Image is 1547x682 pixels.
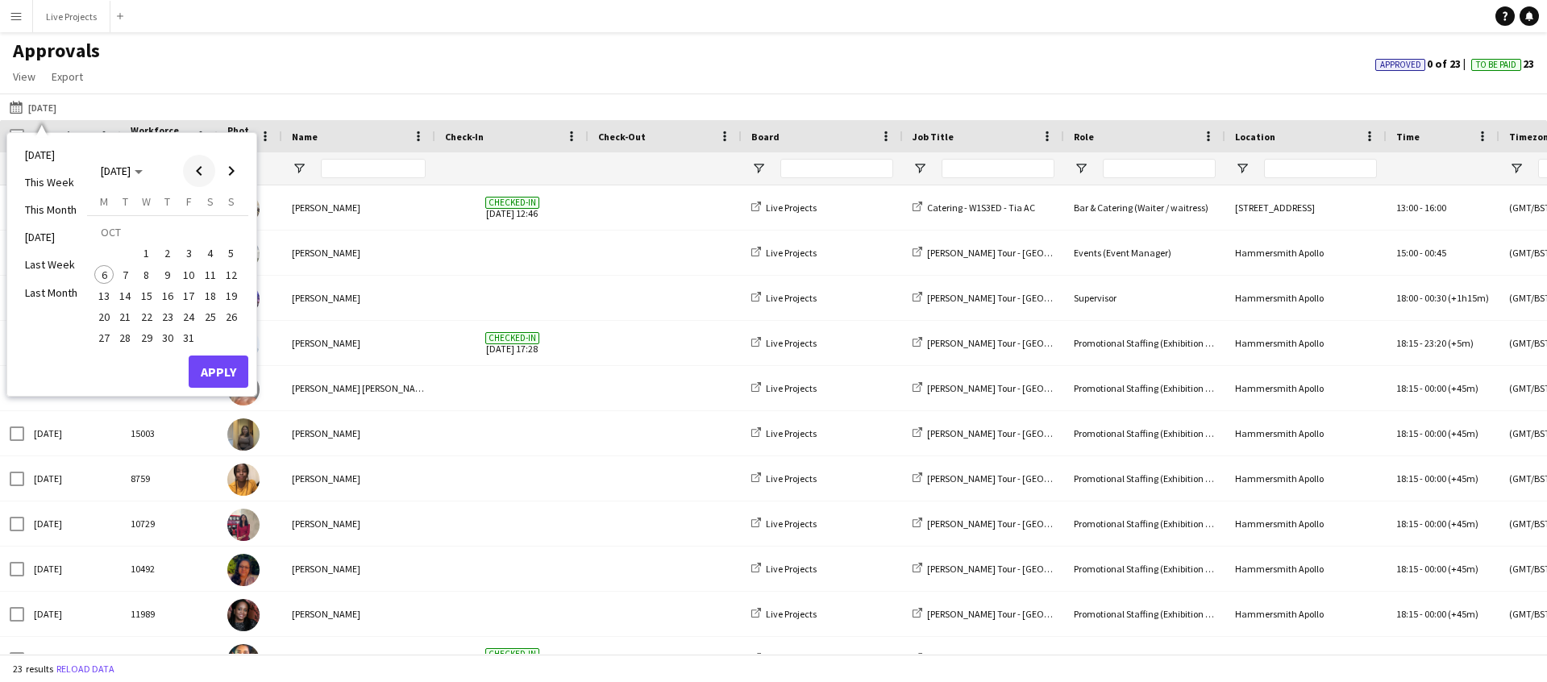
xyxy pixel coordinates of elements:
[751,608,817,620] a: Live Projects
[1420,247,1423,259] span: -
[282,185,435,230] div: [PERSON_NAME]
[227,464,260,496] img: Mimi Otuguor
[24,637,121,681] div: [DATE]
[121,411,218,455] div: 15003
[1424,202,1446,214] span: 16:00
[1420,472,1423,484] span: -
[1424,653,1446,665] span: 23:30
[1225,501,1387,546] div: Hammersmith Apollo
[24,547,121,591] div: [DATE]
[1448,382,1478,394] span: (+45m)
[913,427,1111,439] a: [PERSON_NAME] Tour - [GEOGRAPHIC_DATA]
[1424,518,1446,530] span: 00:00
[227,554,260,586] img: Annette Hoareau
[282,276,435,320] div: [PERSON_NAME]
[751,161,766,176] button: Open Filter Menu
[1396,653,1418,665] span: 18:15
[215,155,247,187] button: Next month
[1424,608,1446,620] span: 00:00
[1396,608,1418,620] span: 18:15
[136,264,157,285] button: 08-10-2025
[131,124,189,148] span: Workforce ID
[1225,366,1387,410] div: Hammersmith Apollo
[751,472,817,484] a: Live Projects
[1375,56,1471,71] span: 0 of 23
[1235,131,1275,143] span: Location
[6,66,42,87] a: View
[751,427,817,439] a: Live Projects
[292,131,318,143] span: Name
[1420,292,1423,304] span: -
[158,329,177,348] span: 30
[221,285,242,306] button: 19-10-2025
[766,427,817,439] span: Live Projects
[766,653,817,665] span: Live Projects
[1424,292,1446,304] span: 00:30
[101,164,131,178] span: [DATE]
[158,265,177,285] span: 9
[1448,427,1478,439] span: (+45m)
[137,286,156,306] span: 15
[121,547,218,591] div: 10492
[1064,231,1225,275] div: Events (Event Manager)
[927,247,1111,259] span: [PERSON_NAME] Tour - [GEOGRAPHIC_DATA]
[227,124,253,148] span: Photo
[178,264,199,285] button: 10-10-2025
[766,202,817,214] span: Live Projects
[485,197,539,209] span: Checked-in
[292,161,306,176] button: Open Filter Menu
[1225,547,1387,591] div: Hammersmith Apollo
[137,265,156,285] span: 8
[116,265,135,285] span: 7
[751,337,817,349] a: Live Projects
[222,244,241,264] span: 5
[1396,518,1418,530] span: 18:15
[1225,185,1387,230] div: [STREET_ADDRESS]
[942,159,1054,178] input: Job Title Filter Input
[766,382,817,394] span: Live Projects
[1225,456,1387,501] div: Hammersmith Apollo
[1380,60,1421,70] span: Approved
[927,202,1035,214] span: Catering - W1S3ED - Tia AC
[1396,382,1418,394] span: 18:15
[1074,131,1094,143] span: Role
[114,327,135,348] button: 28-10-2025
[1448,337,1474,349] span: (+5m)
[228,194,235,209] span: S
[137,307,156,326] span: 22
[15,223,87,251] li: [DATE]
[201,286,220,306] span: 18
[1424,563,1446,575] span: 00:00
[1396,202,1418,214] span: 13:00
[1420,653,1423,665] span: -
[1235,161,1250,176] button: Open Filter Menu
[1225,231,1387,275] div: Hammersmith Apollo
[199,306,220,327] button: 25-10-2025
[222,265,241,285] span: 12
[164,194,170,209] span: T
[766,563,817,575] span: Live Projects
[1396,337,1418,349] span: 18:15
[136,243,157,264] button: 01-10-2025
[53,660,118,678] button: Reload data
[201,265,220,285] span: 11
[94,307,114,326] span: 20
[1420,382,1423,394] span: -
[913,563,1111,575] a: [PERSON_NAME] Tour - [GEOGRAPHIC_DATA]
[179,307,198,326] span: 24
[1064,637,1225,681] div: Promotional Staffing (Exhibition Host)
[1225,321,1387,365] div: Hammersmith Apollo
[780,159,893,178] input: Board Filter Input
[15,141,87,168] li: [DATE]
[94,306,114,327] button: 20-10-2025
[94,156,149,185] button: Choose month and year
[282,592,435,636] div: [PERSON_NAME]
[142,194,151,209] span: W
[1420,202,1423,214] span: -
[927,292,1111,304] span: [PERSON_NAME] Tour - [GEOGRAPHIC_DATA]
[45,66,89,87] a: Export
[116,286,135,306] span: 14
[1396,131,1420,143] span: Time
[913,608,1111,620] a: [PERSON_NAME] Tour - [GEOGRAPHIC_DATA]
[1396,427,1418,439] span: 18:15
